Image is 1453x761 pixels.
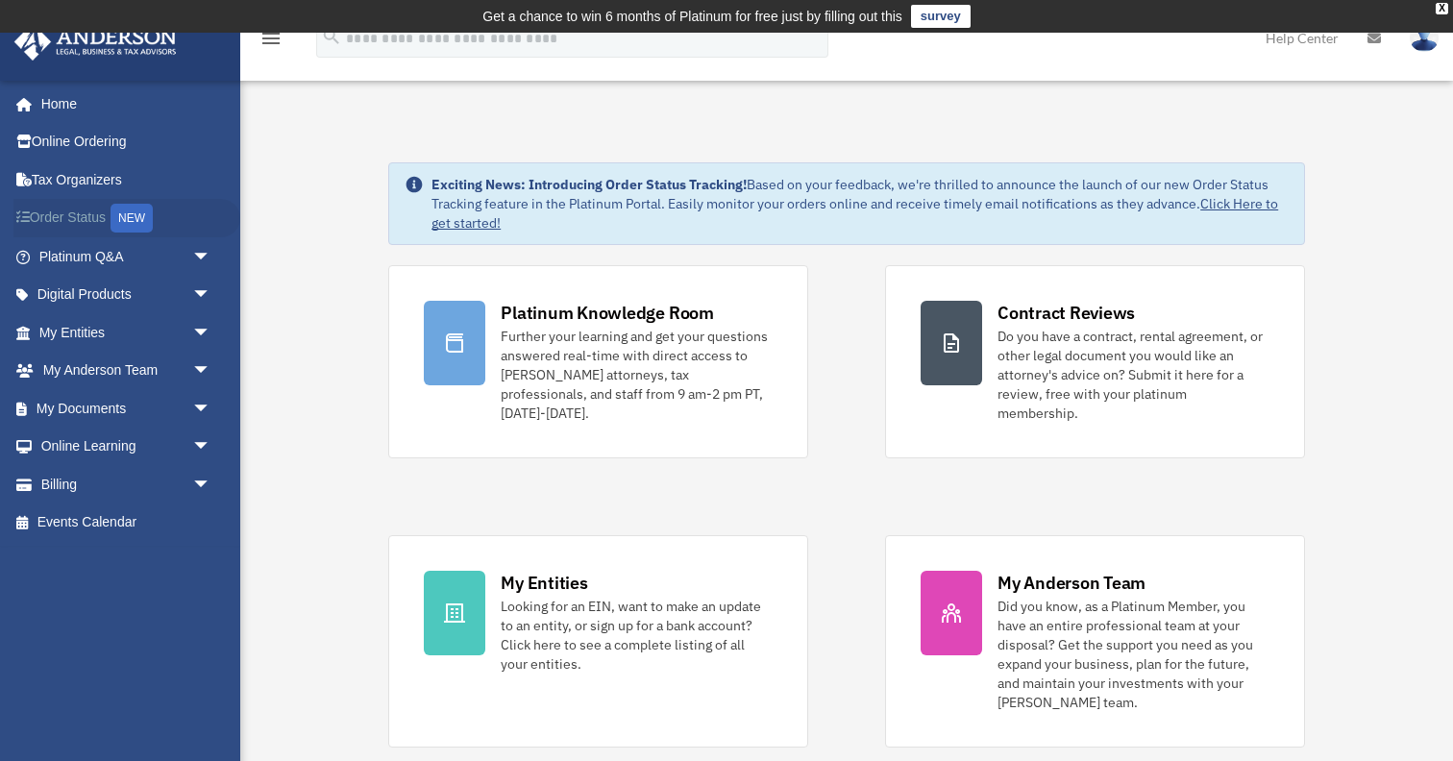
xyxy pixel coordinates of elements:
div: Get a chance to win 6 months of Platinum for free just by filling out this [482,5,902,28]
img: Anderson Advisors Platinum Portal [9,23,183,61]
div: Did you know, as a Platinum Member, you have an entire professional team at your disposal? Get th... [997,597,1269,712]
a: Platinum Knowledge Room Further your learning and get your questions answered real-time with dire... [388,265,808,458]
a: My Entitiesarrow_drop_down [13,313,240,352]
a: Home [13,85,231,123]
span: arrow_drop_down [192,465,231,504]
span: arrow_drop_down [192,352,231,391]
i: menu [259,27,283,50]
a: Platinum Q&Aarrow_drop_down [13,237,240,276]
span: arrow_drop_down [192,428,231,467]
a: My Documentsarrow_drop_down [13,389,240,428]
div: Further your learning and get your questions answered real-time with direct access to [PERSON_NAM... [501,327,773,423]
div: close [1436,3,1448,14]
a: My Anderson Teamarrow_drop_down [13,352,240,390]
i: search [321,26,342,47]
div: NEW [111,204,153,233]
div: Do you have a contract, rental agreement, or other legal document you would like an attorney's ad... [997,327,1269,423]
span: arrow_drop_down [192,237,231,277]
a: My Entities Looking for an EIN, want to make an update to an entity, or sign up for a bank accoun... [388,535,808,748]
a: Tax Organizers [13,160,240,199]
div: My Anderson Team [997,571,1145,595]
a: Contract Reviews Do you have a contract, rental agreement, or other legal document you would like... [885,265,1305,458]
a: Order StatusNEW [13,199,240,238]
a: menu [259,34,283,50]
span: arrow_drop_down [192,313,231,353]
div: Platinum Knowledge Room [501,301,714,325]
a: Billingarrow_drop_down [13,465,240,503]
strong: Exciting News: Introducing Order Status Tracking! [431,176,747,193]
a: Events Calendar [13,503,240,542]
div: My Entities [501,571,587,595]
a: survey [911,5,971,28]
span: arrow_drop_down [192,276,231,315]
div: Based on your feedback, we're thrilled to announce the launch of our new Order Status Tracking fe... [431,175,1289,233]
a: Online Learningarrow_drop_down [13,428,240,466]
a: Online Ordering [13,123,240,161]
a: Digital Productsarrow_drop_down [13,276,240,314]
div: Looking for an EIN, want to make an update to an entity, or sign up for a bank account? Click her... [501,597,773,674]
img: User Pic [1410,24,1439,52]
a: My Anderson Team Did you know, as a Platinum Member, you have an entire professional team at your... [885,535,1305,748]
div: Contract Reviews [997,301,1135,325]
a: Click Here to get started! [431,195,1278,232]
span: arrow_drop_down [192,389,231,429]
